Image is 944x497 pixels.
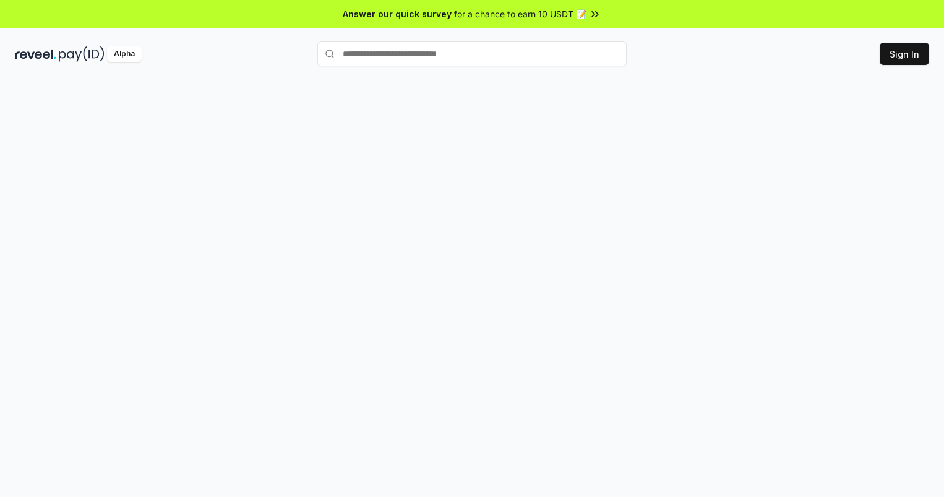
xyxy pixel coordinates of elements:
span: for a chance to earn 10 USDT 📝 [454,7,586,20]
button: Sign In [880,43,929,65]
div: Alpha [107,46,142,62]
span: Answer our quick survey [343,7,452,20]
img: pay_id [59,46,105,62]
img: reveel_dark [15,46,56,62]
